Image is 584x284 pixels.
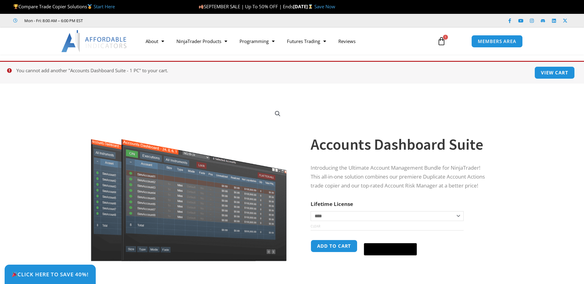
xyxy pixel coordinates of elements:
img: 🍂 [199,4,203,9]
a: Programming [233,34,281,48]
strong: [DATE] [293,3,314,10]
img: LogoAI [61,30,127,52]
img: Screenshot 2024-08-26 155710eeeee [90,104,288,261]
a: Futures Trading [281,34,332,48]
a: 1 [428,32,455,50]
a: View cart [534,66,575,79]
iframe: Secure payment input frame [363,239,418,239]
a: Start Here [94,3,115,10]
img: 🎉 [12,272,17,277]
a: View full-screen image gallery [272,108,283,119]
button: Add to cart [311,240,357,252]
a: Save Now [314,3,335,10]
span: MEMBERS AREA [478,39,516,44]
span: Click Here to save 40%! [12,272,89,277]
a: NinjaTrader Products [170,34,233,48]
a: 🎉Click Here to save 40%! [5,265,96,284]
p: Introducing the Ultimate Account Management Bundle for NinjaTrader! This all-in-one solution comb... [311,164,490,190]
button: Buy with GPay [364,243,417,255]
iframe: PayPal Message 1 [311,260,490,266]
img: 🏆 [14,4,18,9]
label: Lifetime License [311,200,353,207]
a: Reviews [332,34,362,48]
span: 1 [443,35,448,40]
span: Mon - Fri: 8:00 AM – 6:00 PM EST [23,17,83,24]
span: SEPTEMBER SALE | Up To 50% OFF | Ends [199,3,293,10]
span: Compare Trade Copier Solutions [13,3,115,10]
a: MEMBERS AREA [471,35,523,48]
a: Clear options [311,224,320,228]
li: You cannot add another "Accounts Dashboard Suite - 1 PC" to your cart. [16,66,575,75]
h1: Accounts Dashboard Suite [311,134,490,155]
iframe: Customer reviews powered by Trustpilot [91,18,184,24]
img: ⌛ [308,4,313,9]
a: About [139,34,170,48]
nav: Menu [139,34,430,48]
img: 🥇 [87,4,92,9]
